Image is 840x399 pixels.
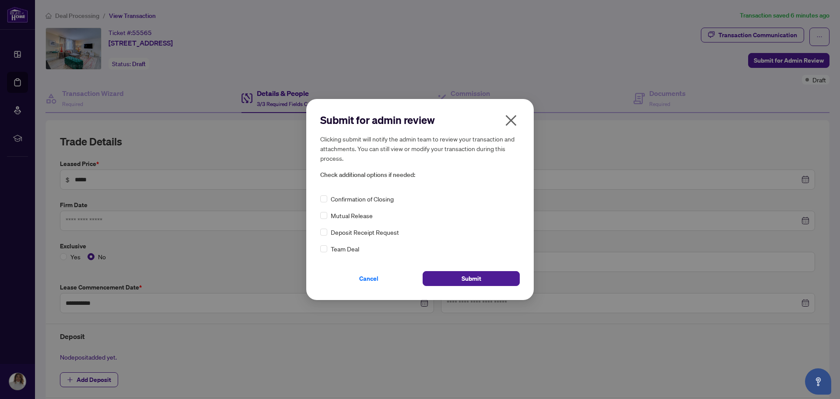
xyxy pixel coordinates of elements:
[320,113,520,127] h2: Submit for admin review
[805,368,831,395] button: Open asap
[504,113,518,127] span: close
[331,227,399,237] span: Deposit Receipt Request
[320,134,520,163] h5: Clicking submit will notify the admin team to review your transaction and attachments. You can st...
[462,272,481,286] span: Submit
[320,170,520,180] span: Check additional options if needed:
[320,271,417,286] button: Cancel
[423,271,520,286] button: Submit
[331,244,359,254] span: Team Deal
[359,272,378,286] span: Cancel
[331,211,373,220] span: Mutual Release
[331,194,394,204] span: Confirmation of Closing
